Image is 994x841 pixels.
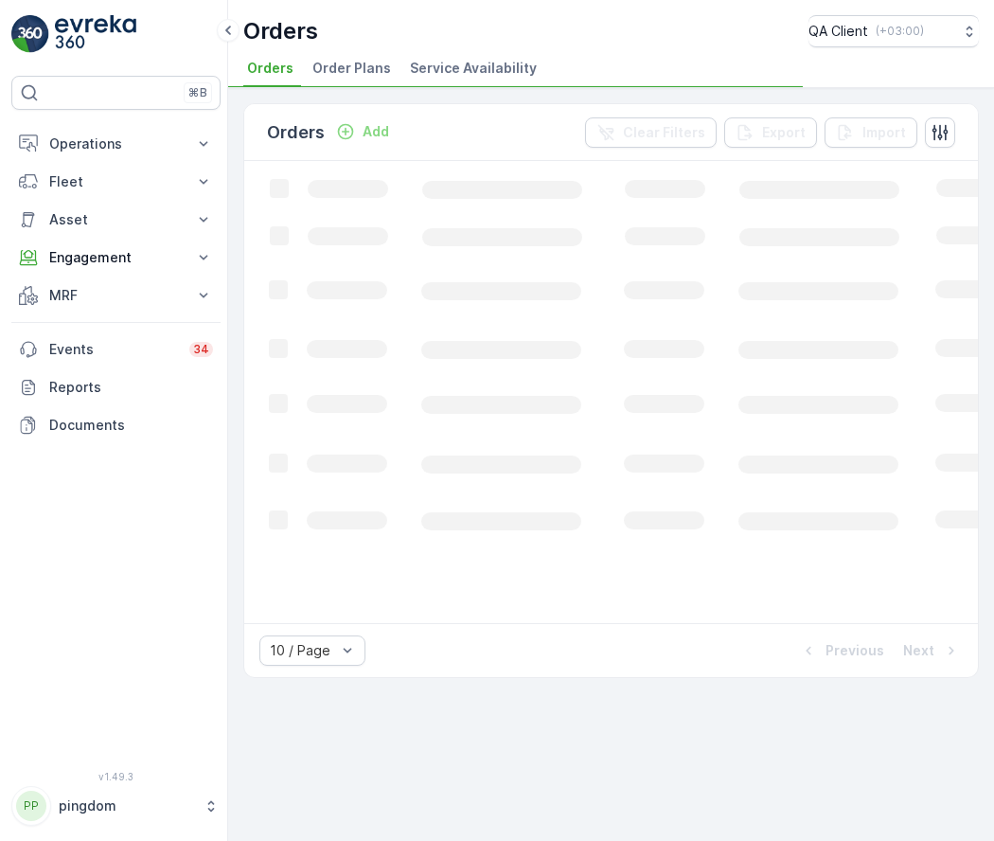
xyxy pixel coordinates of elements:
[49,210,183,229] p: Asset
[267,119,325,146] p: Orders
[11,368,221,406] a: Reports
[49,416,213,435] p: Documents
[825,641,884,660] p: Previous
[11,239,221,277] button: Engagement
[11,15,49,53] img: logo
[247,59,293,78] span: Orders
[11,771,221,782] span: v 1.49.3
[16,791,46,821] div: PP
[11,201,221,239] button: Asset
[724,117,817,148] button: Export
[808,15,979,47] button: QA Client(+03:00)
[11,786,221,826] button: PPpingdom
[903,641,934,660] p: Next
[49,248,183,267] p: Engagement
[188,85,207,100] p: ⌘B
[243,16,318,46] p: Orders
[862,123,906,142] p: Import
[11,331,221,368] a: Events34
[762,123,806,142] p: Export
[49,286,183,305] p: MRF
[797,639,886,662] button: Previous
[49,378,213,397] p: Reports
[49,134,183,153] p: Operations
[876,24,924,39] p: ( +03:00 )
[49,172,183,191] p: Fleet
[328,120,397,143] button: Add
[11,406,221,444] a: Documents
[808,22,868,41] p: QA Client
[363,122,389,141] p: Add
[623,123,705,142] p: Clear Filters
[59,796,194,815] p: pingdom
[11,277,221,314] button: MRF
[410,59,537,78] span: Service Availability
[55,15,136,53] img: logo_light-DOdMpM7g.png
[312,59,391,78] span: Order Plans
[193,342,209,357] p: 34
[11,163,221,201] button: Fleet
[901,639,963,662] button: Next
[11,125,221,163] button: Operations
[49,340,178,359] p: Events
[585,117,717,148] button: Clear Filters
[825,117,917,148] button: Import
